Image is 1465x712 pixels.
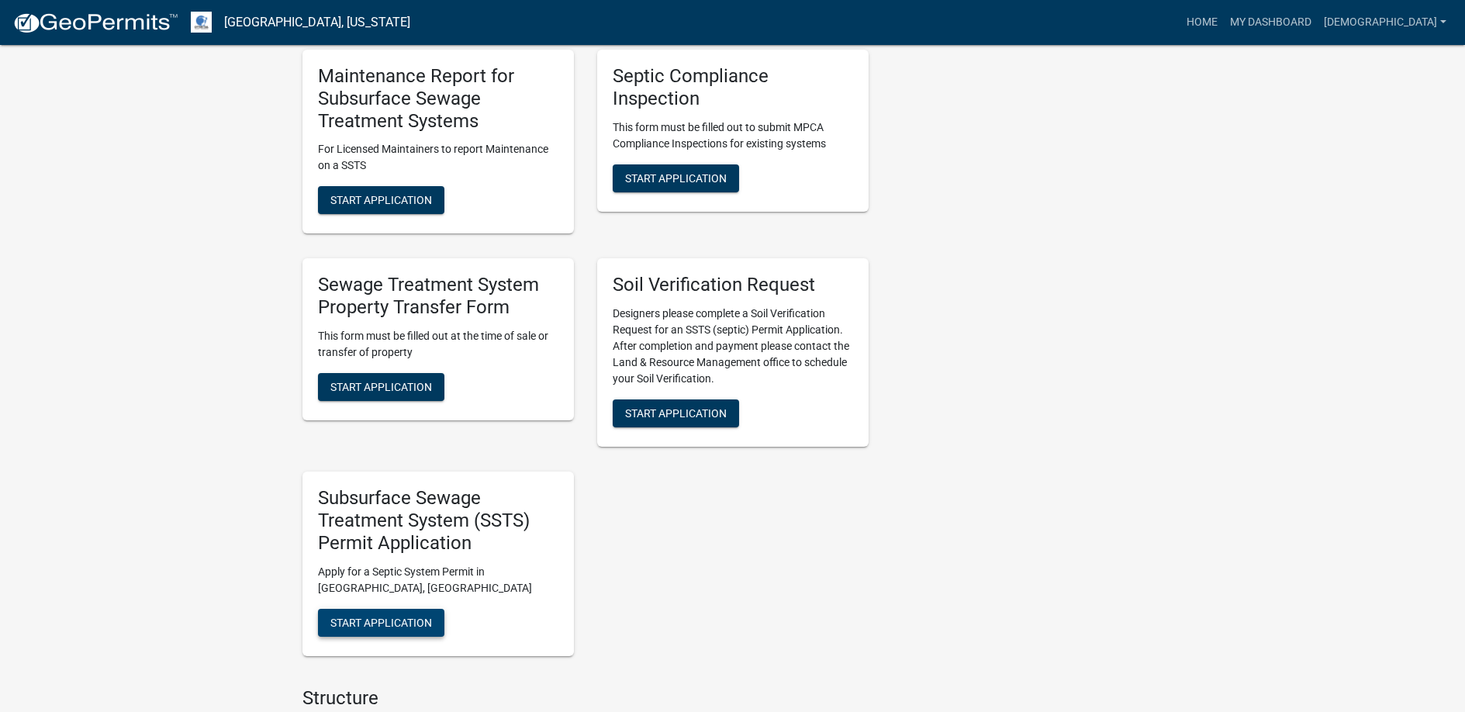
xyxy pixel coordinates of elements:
button: Start Application [318,373,444,401]
h5: Soil Verification Request [613,274,853,296]
p: Designers please complete a Soil Verification Request for an SSTS (septic) Permit Application. Af... [613,306,853,387]
p: Apply for a Septic System Permit in [GEOGRAPHIC_DATA], [GEOGRAPHIC_DATA] [318,564,558,596]
a: My Dashboard [1224,8,1318,37]
a: [GEOGRAPHIC_DATA], [US_STATE] [224,9,410,36]
button: Start Application [318,609,444,637]
span: Start Application [625,171,727,184]
a: Home [1180,8,1224,37]
span: Start Application [330,194,432,206]
span: Start Application [330,381,432,393]
h4: Structure [302,687,869,710]
p: This form must be filled out at the time of sale or transfer of property [318,328,558,361]
span: Start Application [625,407,727,420]
button: Start Application [318,186,444,214]
span: Start Application [330,616,432,628]
button: Start Application [613,164,739,192]
h5: Maintenance Report for Subsurface Sewage Treatment Systems [318,65,558,132]
img: Otter Tail County, Minnesota [191,12,212,33]
button: Start Application [613,399,739,427]
p: This form must be filled out to submit MPCA Compliance Inspections for existing systems [613,119,853,152]
h5: Sewage Treatment System Property Transfer Form [318,274,558,319]
a: [DEMOGRAPHIC_DATA] [1318,8,1453,37]
h5: Subsurface Sewage Treatment System (SSTS) Permit Application [318,487,558,554]
p: For Licensed Maintainers to report Maintenance on a SSTS [318,141,558,174]
h5: Septic Compliance Inspection [613,65,853,110]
